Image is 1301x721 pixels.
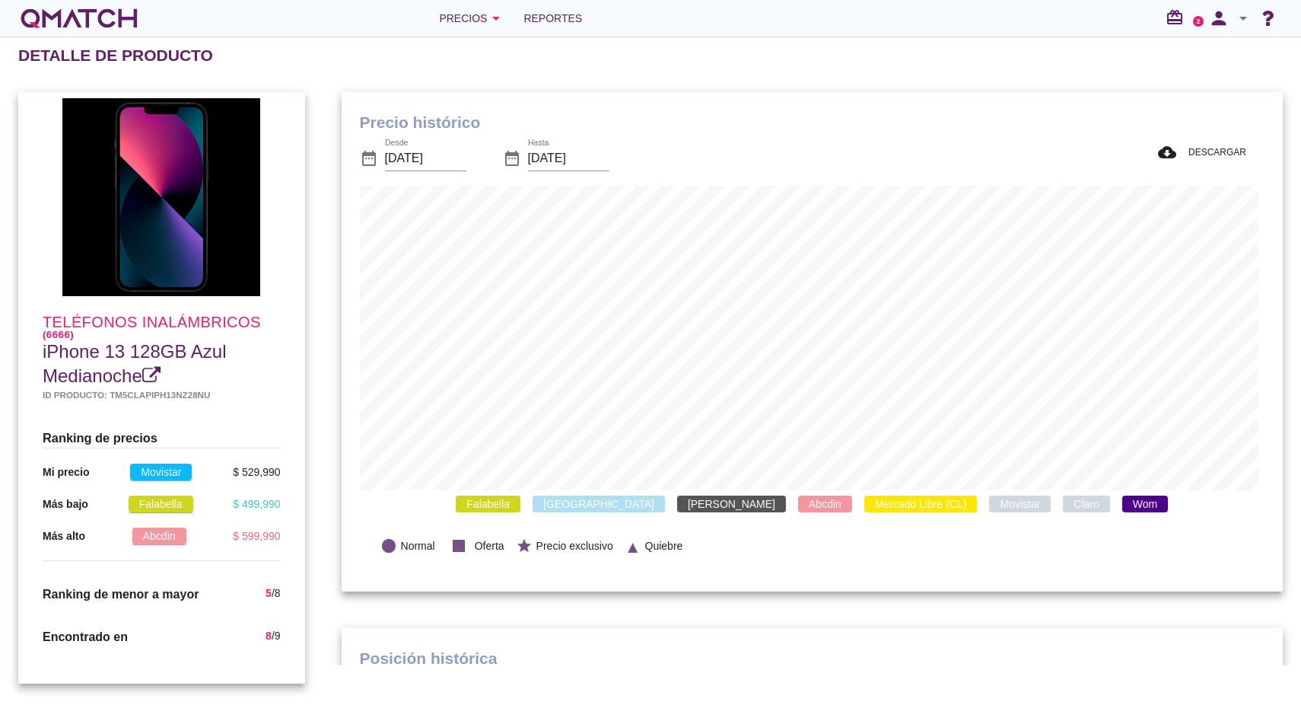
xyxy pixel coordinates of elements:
div: $ 599,990 [233,528,280,544]
i: date_range [360,149,378,167]
i: ▲ [625,536,641,553]
span: 9 [275,630,281,642]
span: 8 [275,587,281,599]
text: 2 [1197,18,1201,24]
p: Mi precio [43,464,89,480]
span: [GEOGRAPHIC_DATA] [533,496,665,512]
h4: Teléfonos inalámbricos [43,314,281,340]
input: Hasta [528,146,609,171]
div: $ 529,990 [233,464,280,480]
span: Movistar [989,496,1051,512]
span: Normal [401,538,435,554]
p: Más alto [43,528,85,544]
a: Reportes [517,3,588,33]
i: cloud_download [1158,143,1182,161]
i: stop [447,534,471,558]
span: Reportes [523,9,582,27]
div: Precios [439,9,505,27]
i: arrow_drop_down [487,9,505,27]
div: $ 499,990 [233,496,280,512]
div: / [266,628,280,646]
button: DESCARGAR [1146,139,1258,166]
span: Movistar [130,464,192,480]
span: Mercado Libre (CL) [864,496,978,512]
span: iPhone 13 128GB Azul Medianoche [43,341,227,386]
input: Desde [385,146,466,171]
span: [PERSON_NAME] [677,496,786,512]
span: Claro [1063,496,1109,512]
span: Abcdin [132,528,186,544]
i: arrow_drop_down [1234,9,1252,27]
span: Encontrado en [43,630,128,643]
i: person [1204,8,1234,29]
span: Precio exclusivo [536,538,613,554]
h1: Precio histórico [360,110,1264,135]
span: 8 [266,630,272,642]
p: Más bajo [43,496,88,512]
i: date_range [503,149,521,167]
span: Abcdin [798,496,852,512]
a: 2 [1193,16,1204,27]
i: redeem [1166,8,1190,27]
h2: Detalle de producto [18,43,213,68]
span: Falabella [129,496,193,512]
span: Ranking de menor a mayor [43,588,199,601]
span: Wom [1122,496,1168,512]
h1: Posición histórica [360,646,1264,671]
i: lens [380,538,397,554]
span: Quiebre [645,538,683,554]
span: 5 [266,587,272,599]
a: white-qmatch-logo [18,3,140,33]
h6: (6666) [43,330,281,340]
div: / [266,585,280,604]
button: Precios [427,3,517,33]
i: star [516,538,533,554]
h3: Ranking de precios [43,429,281,448]
span: Falabella [456,496,520,512]
span: DESCARGAR [1182,145,1246,159]
span: Oferta [475,538,504,554]
h5: Id producto: tm5clapiph13nz28nu [43,388,281,401]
